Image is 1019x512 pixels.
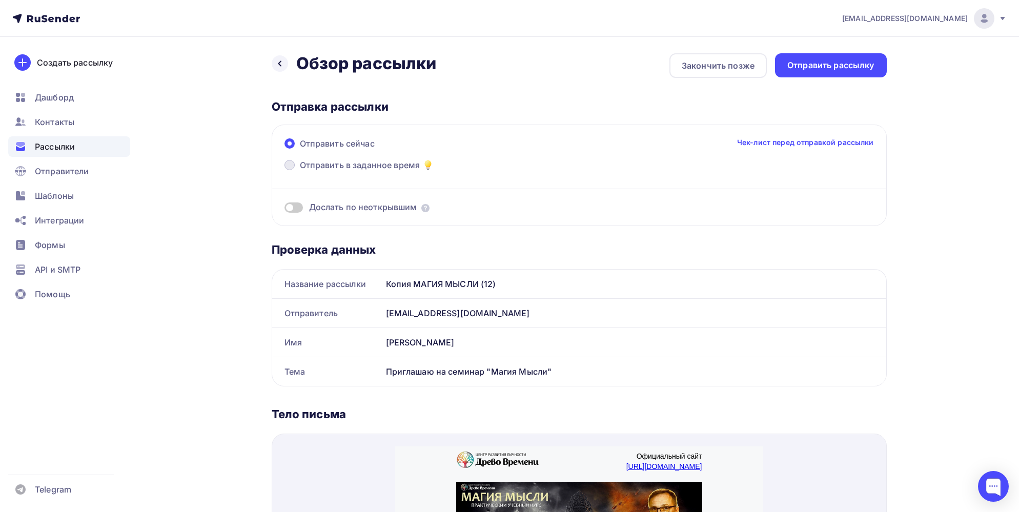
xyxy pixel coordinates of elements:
[272,407,887,421] div: Тело письма
[62,154,308,155] table: divider
[35,214,84,227] span: Интеграции
[382,328,886,357] div: [PERSON_NAME]
[8,87,130,108] a: Дашборд
[8,161,130,181] a: Отправители
[190,5,308,25] p: Официальный сайт
[296,53,437,74] h2: Обзор рассылки
[842,13,968,24] span: [EMAIL_ADDRESS][DOMAIN_NAME]
[35,239,65,251] span: Формы
[8,112,130,132] a: Контакты
[382,270,886,298] div: Копия МАГИЯ МЫСЛИ (12)
[682,59,755,72] div: Закончить позже
[8,235,130,255] a: Формы
[842,8,1007,29] a: [EMAIL_ADDRESS][DOMAIN_NAME]
[272,270,382,298] div: Название рассылки
[37,56,113,69] div: Создать рассылку
[62,196,308,216] p: Если у вас не работает кнопка, то перейдите по ссылке ниже:
[35,190,74,202] span: Шаблоны
[382,357,886,386] div: Приглашаю на семинар "Магия Мысли"
[35,263,80,276] span: API и SMTP
[35,91,74,104] span: Дашборд
[8,136,130,157] a: Рассылки
[35,165,89,177] span: Отправители
[35,140,75,153] span: Рассылки
[272,328,382,357] div: Имя
[263,237,308,245] em: С уважением
[150,171,219,179] span: Войти на семинар
[62,237,179,247] p: До встречи на семинаре
[62,114,308,125] p: Здравствуйте.
[272,99,887,114] div: Отправка рассылки
[147,206,222,214] a: [URL][DOMAIN_NAME]
[272,242,887,257] div: Проверка данных
[300,137,375,150] span: Отправить сейчас
[300,159,420,171] span: Отправить в заданное время
[382,299,886,327] div: [EMAIL_ADDRESS][DOMAIN_NAME]
[8,186,130,206] a: Шаблоны
[35,483,71,496] span: Telegram
[248,247,307,255] em: [PERSON_NAME]
[144,278,225,286] a: Отписаться от рассылки
[35,288,70,300] span: Помощь
[272,299,382,327] div: Отправитель
[62,124,308,144] p: Приглашаю Вас 2 октября в 19:00 (мск) на семинар 1. МАГИЧЕСКИЕ ОРДЕНА, ТРАДИЦИИ, ШКОЛЫ. РЕИНКАРНАЦИЯ
[309,201,417,213] span: Дослать по неоткрывшим
[35,116,74,128] span: Контакты
[232,16,308,24] a: [URL][DOMAIN_NAME]
[121,165,247,185] a: Войти на семинар
[737,137,874,148] a: Чек-лист перед отправкой рассылки
[272,357,382,386] div: Тема
[787,59,874,71] div: Отправить рассылку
